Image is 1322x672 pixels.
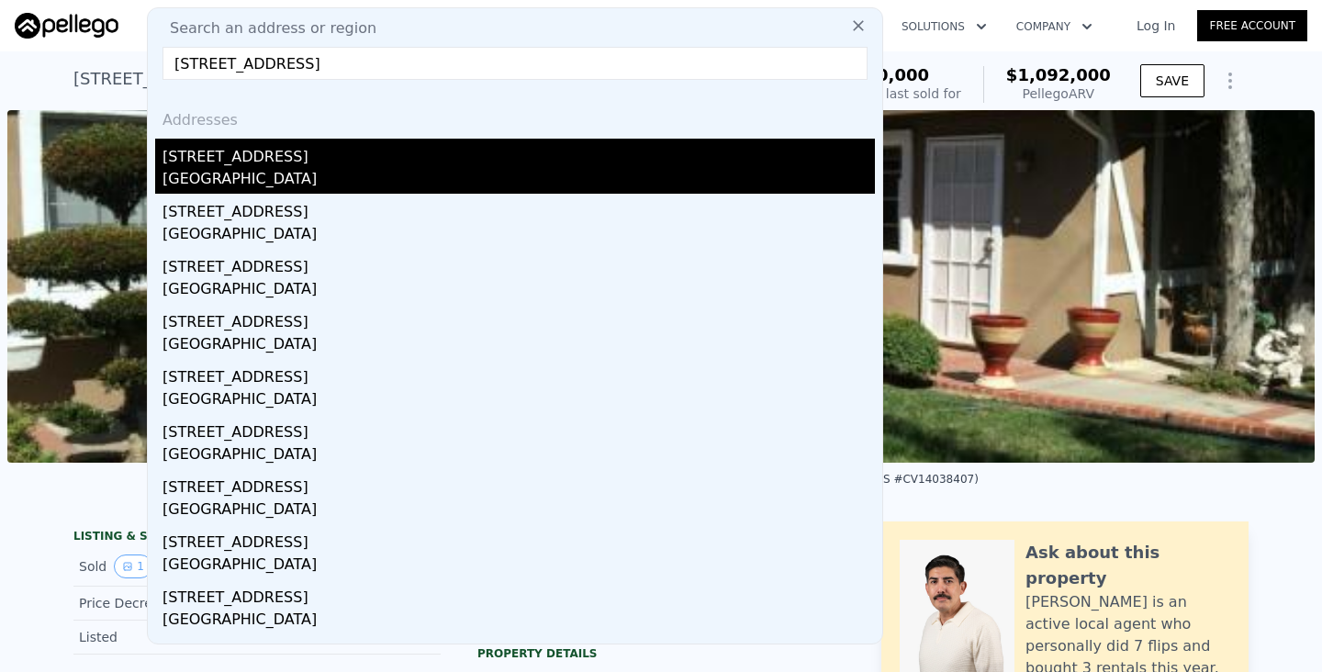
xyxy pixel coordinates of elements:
span: Search an address or region [155,17,376,39]
div: [STREET_ADDRESS] [162,359,875,388]
button: View historical data [114,554,152,578]
div: Price Decrease [79,594,242,612]
button: SAVE [1140,64,1204,97]
button: Company [1002,10,1107,43]
div: [STREET_ADDRESS] [162,524,875,554]
div: Ask about this property [1025,540,1230,591]
div: [STREET_ADDRESS] [162,304,875,333]
div: [GEOGRAPHIC_DATA] [162,223,875,249]
div: [STREET_ADDRESS] [162,139,875,168]
div: Listed [79,628,242,646]
div: [GEOGRAPHIC_DATA] [162,388,875,414]
input: Enter an address, city, region, neighborhood or zip code [162,47,868,80]
button: Show Options [1212,62,1249,99]
div: LISTING & SALE HISTORY [73,529,441,547]
div: Sold [79,554,242,578]
div: [GEOGRAPHIC_DATA] [162,168,875,194]
div: [GEOGRAPHIC_DATA] [162,333,875,359]
div: [STREET_ADDRESS] [162,469,875,498]
button: Solutions [887,10,1002,43]
div: Off Market, last sold for [811,84,961,103]
div: [STREET_ADDRESS] , [GEOGRAPHIC_DATA] , CA 91331 [73,66,513,92]
div: [GEOGRAPHIC_DATA] [162,443,875,469]
div: [STREET_ADDRESS] [162,579,875,609]
div: Property details [477,646,845,661]
div: Pellego ARV [1006,84,1111,103]
span: $1,092,000 [1006,65,1111,84]
div: [GEOGRAPHIC_DATA] [162,554,875,579]
img: Pellego [15,13,118,39]
img: Sale: 160520827 Parcel: 125361069 [7,110,1315,463]
div: [STREET_ADDRESS] [162,634,875,664]
a: Free Account [1197,10,1307,41]
div: Addresses [155,95,875,139]
div: [STREET_ADDRESS] [162,414,875,443]
div: [GEOGRAPHIC_DATA] [162,609,875,634]
div: [GEOGRAPHIC_DATA] [162,278,875,304]
a: Log In [1115,17,1197,35]
span: $430,000 [843,65,930,84]
div: [GEOGRAPHIC_DATA] [162,498,875,524]
div: [STREET_ADDRESS] [162,194,875,223]
div: [STREET_ADDRESS] [162,249,875,278]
